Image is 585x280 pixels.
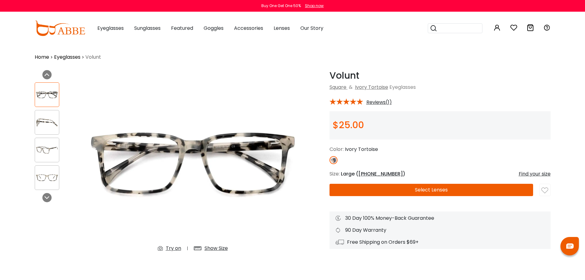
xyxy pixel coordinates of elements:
img: Volunt Ivory-tortoise Acetate Eyeglasses , SpringHinges , UniversalBridgeFit Frames from ABBE Gla... [35,89,59,101]
a: Square [330,84,346,91]
span: Our Story [300,25,323,32]
div: Shop now [305,3,324,9]
span: Ivory Tortoise [345,146,378,153]
span: Goggles [204,25,224,32]
span: Large ( ) [341,170,405,177]
img: abbeglasses.com [35,21,85,36]
div: Buy One Get One 50% [261,3,301,9]
span: Size: [330,170,340,177]
span: & [348,84,354,91]
img: like [541,187,548,194]
div: Free Shipping on Orders $69+ [336,239,544,246]
a: Eyeglasses [54,53,80,61]
span: Volunt [85,53,101,61]
span: [PHONE_NUMBER] [358,170,403,177]
div: 30 Day 100% Money-Back Guarantee [336,215,544,222]
span: Lenses [274,25,290,32]
span: Eyeglasses [97,25,124,32]
div: 90 Day Warranty [336,227,544,234]
a: Ivory Tortoise [355,84,388,91]
span: Sunglasses [134,25,161,32]
div: Try on [166,245,181,252]
img: Volunt Ivory-tortoise Acetate Eyeglasses , SpringHinges , UniversalBridgeFit Frames from ABBE Gla... [35,144,59,156]
img: Volunt Ivory-tortoise Acetate Eyeglasses , SpringHinges , UniversalBridgeFit Frames from ABBE Gla... [35,172,59,184]
span: Featured [171,25,193,32]
button: Select Lenses [330,184,533,196]
img: chat [566,243,574,249]
div: Find your size [519,170,551,178]
span: Accessories [234,25,263,32]
img: Volunt Ivory-tortoise Acetate Eyeglasses , SpringHinges , UniversalBridgeFit Frames from ABBE Gla... [35,116,59,128]
a: Shop now [302,3,324,8]
h1: Volunt [330,70,551,81]
span: $25.00 [333,118,364,132]
img: Volunt Ivory-tortoise Acetate Eyeglasses , SpringHinges , UniversalBridgeFit Frames from ABBE Gla... [81,70,305,257]
span: Color: [330,146,344,153]
a: Home [35,53,49,61]
span: Eyeglasses [389,84,416,91]
div: Show Size [205,245,228,252]
span: Reviews(1) [366,100,392,105]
